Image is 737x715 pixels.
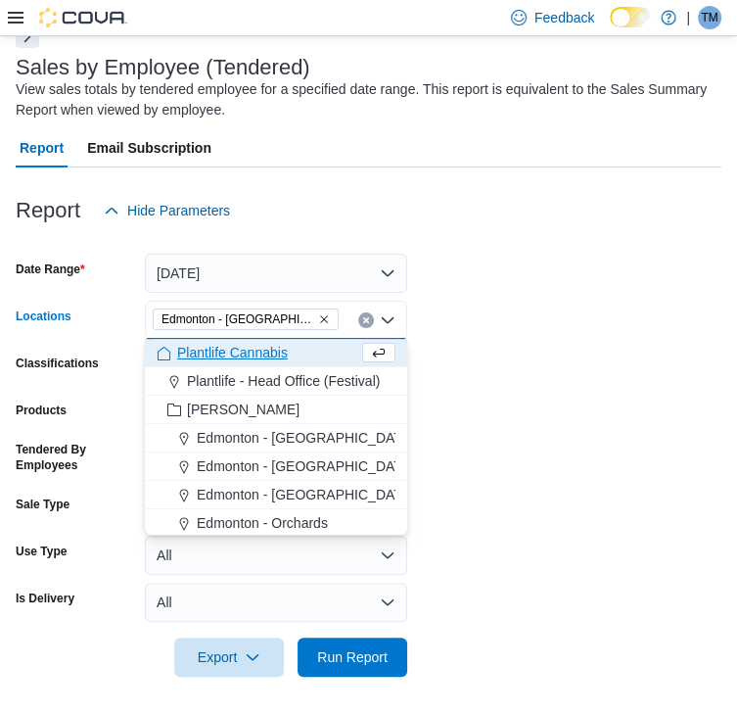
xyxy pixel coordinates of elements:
[380,312,395,328] button: Close list of options
[16,403,67,418] label: Products
[16,199,80,222] h3: Report
[686,6,690,29] p: |
[16,79,712,120] div: View sales totals by tendered employee for a specified date range. This report is equivalent to t...
[16,591,74,606] label: Is Delivery
[16,309,71,324] label: Locations
[16,442,137,473] label: Tendered By Employees
[197,513,328,533] span: Edmonton - Orchards
[96,191,238,230] button: Hide Parameters
[298,638,407,677] button: Run Report
[145,536,407,575] button: All
[187,400,299,419] span: [PERSON_NAME]
[16,356,99,371] label: Classifications
[127,201,230,220] span: Hide Parameters
[161,310,314,329] span: Edmonton - [GEOGRAPHIC_DATA]
[145,254,407,293] button: [DATE]
[197,485,414,504] span: Edmonton - [GEOGRAPHIC_DATA]
[145,367,407,396] button: Plantlife - Head Office (Festival)
[318,313,330,325] button: Remove Edmonton - Winterburn from selection in this group
[145,509,407,538] button: Edmonton - Orchards
[16,544,67,559] label: Use Type
[145,339,407,367] button: Plantlife Cannabis
[20,128,64,167] span: Report
[534,8,594,27] span: Feedback
[39,8,127,27] img: Cova
[16,24,39,48] button: Next
[145,583,407,622] button: All
[187,371,380,391] span: Plantlife - Head Office (Festival)
[145,481,407,509] button: Edmonton - [GEOGRAPHIC_DATA]
[358,312,374,328] button: Clear input
[145,396,407,424] button: [PERSON_NAME]
[16,497,69,512] label: Sale Type
[16,262,85,277] label: Date Range
[145,424,407,453] button: Edmonton - [GEOGRAPHIC_DATA]
[698,6,721,29] div: Theo Moggey
[177,343,288,362] span: Plantlife Cannabis
[701,6,717,29] span: TM
[16,56,310,79] h3: Sales by Employee (Tendered)
[145,453,407,481] button: Edmonton - [GEOGRAPHIC_DATA]
[610,27,611,28] span: Dark Mode
[610,7,651,27] input: Dark Mode
[174,638,284,677] button: Export
[87,128,211,167] span: Email Subscription
[197,456,414,476] span: Edmonton - [GEOGRAPHIC_DATA]
[153,309,339,330] span: Edmonton - Winterburn
[186,638,272,677] span: Export
[197,428,414,448] span: Edmonton - [GEOGRAPHIC_DATA]
[317,647,388,667] span: Run Report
